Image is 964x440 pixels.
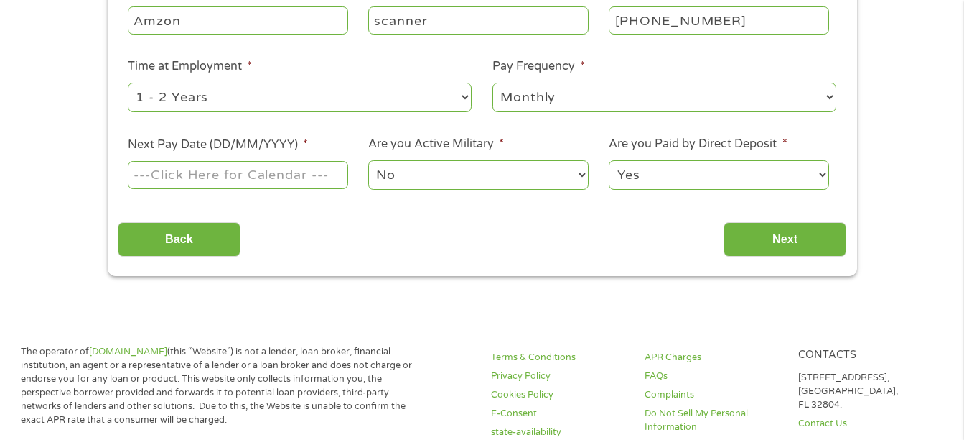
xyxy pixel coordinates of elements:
a: Privacy Policy [491,370,627,383]
input: Next [724,222,846,257]
label: Time at Employment [128,59,252,74]
a: state-availability [491,426,627,439]
input: Walmart [128,6,347,34]
input: Back [118,222,240,257]
label: Are you Paid by Direct Deposit [609,137,787,152]
a: APR Charges [645,351,781,365]
label: Pay Frequency [492,59,585,74]
a: Terms & Conditions [491,351,627,365]
a: Complaints [645,388,781,402]
a: Contact Us [798,417,935,431]
h4: Contacts [798,349,935,362]
p: [STREET_ADDRESS], [GEOGRAPHIC_DATA], FL 32804. [798,371,935,412]
input: Cashier [368,6,588,34]
a: Cookies Policy [491,388,627,402]
a: E-Consent [491,407,627,421]
input: ---Click Here for Calendar --- [128,161,347,188]
a: [DOMAIN_NAME] [89,346,167,357]
input: (231) 754-4010 [609,6,828,34]
a: FAQs [645,370,781,383]
label: Next Pay Date (DD/MM/YYYY) [128,137,308,152]
p: The operator of (this “Website”) is not a lender, loan broker, financial institution, an agent or... [21,345,418,426]
label: Are you Active Military [368,137,504,152]
a: Do Not Sell My Personal Information [645,407,781,434]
